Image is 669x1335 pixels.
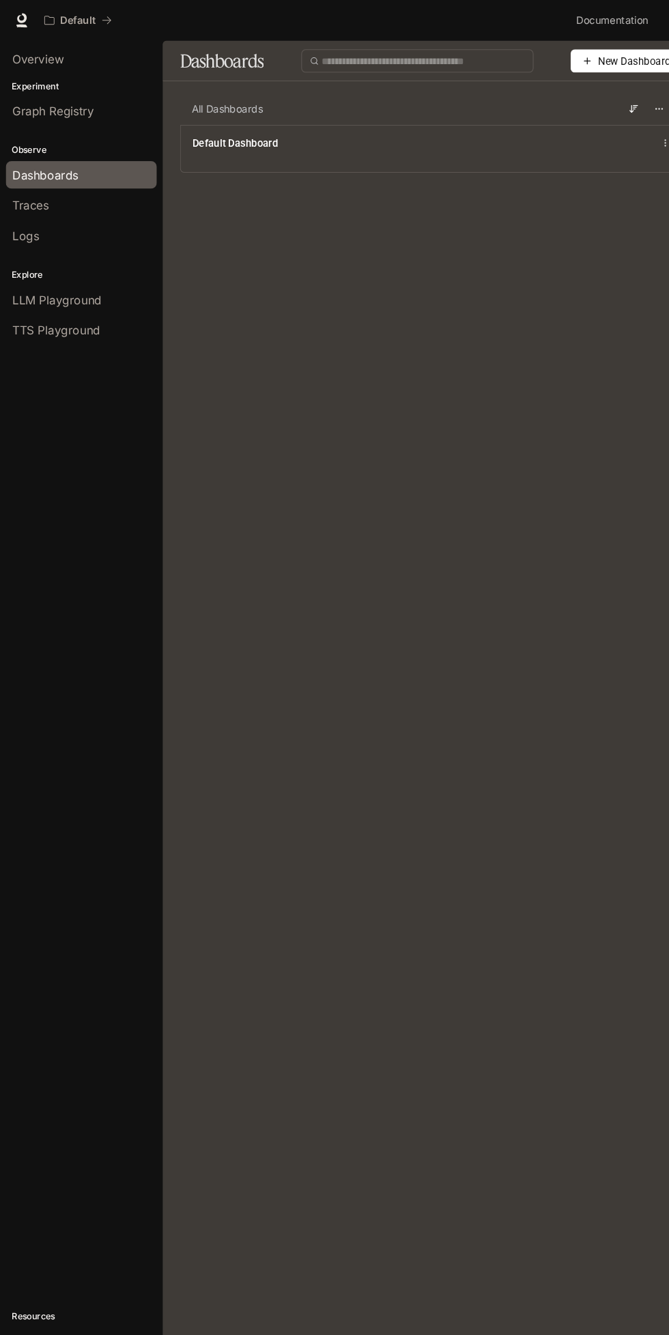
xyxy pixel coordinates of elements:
span: All Dashboards [180,96,247,109]
h1: Dashboards [169,44,248,71]
button: All workspaces [35,5,111,33]
img: User avatar [629,10,649,29]
a: Documentation [537,5,620,33]
button: New Dashboard [537,46,642,68]
p: Default [57,14,90,25]
span: New Dashboard [563,50,631,65]
a: Default Dashboard [181,128,261,141]
span: Documentation [542,11,610,28]
button: User avatar [625,5,653,33]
